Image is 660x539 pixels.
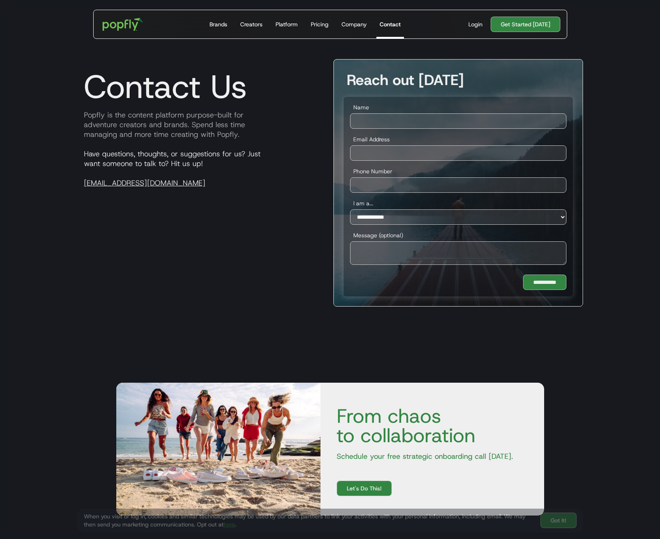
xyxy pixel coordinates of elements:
a: Pricing [308,10,332,38]
a: Brands [206,10,231,38]
div: Creators [240,20,263,28]
a: here [224,521,235,528]
div: When you visit or log in, cookies and similar technologies may be used by our data partners to li... [84,512,534,528]
p: Have questions, thoughts, or suggestions for us? Just want someone to talk to? Hit us up! [77,149,327,188]
a: Company [338,10,370,38]
h4: From chaos to collaboration [330,406,534,445]
a: Login [465,20,486,28]
div: Login [468,20,483,28]
label: Name [350,103,566,111]
h1: Contact Us [77,67,247,106]
label: Phone Number [350,167,566,175]
div: Contact [380,20,401,28]
div: Platform [276,20,298,28]
strong: Reach out [DATE] [347,70,464,89]
a: Let's Do This! [337,481,392,496]
p: Schedule your free strategic onboarding call [DATE]. [330,452,534,461]
a: Platform [272,10,301,38]
a: home [97,12,149,36]
a: Got It! [540,513,577,528]
div: Pricing [311,20,329,28]
a: Get Started [DATE] [491,17,560,32]
a: Creators [237,10,266,38]
a: [EMAIL_ADDRESS][DOMAIN_NAME] [84,178,205,188]
a: Contact [376,10,404,38]
label: I am a... [350,199,566,207]
div: Brands [209,20,227,28]
label: Email Address [350,135,566,143]
p: Popfly is the content platform purpose-built for adventure creators and brands. Spend less time m... [77,110,327,139]
label: Message (optional) [350,231,566,239]
div: Company [342,20,367,28]
form: Demo Conversion Touchpoint [344,97,573,296]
